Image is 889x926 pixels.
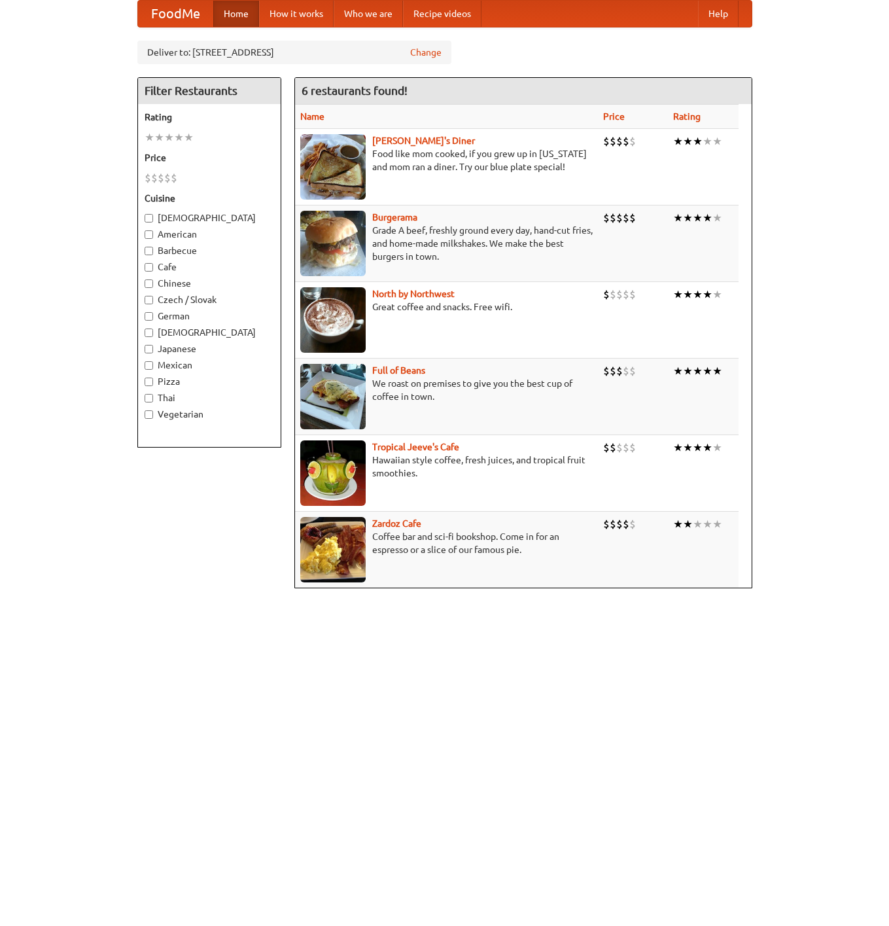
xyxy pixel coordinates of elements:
[683,517,693,531] li: ★
[213,1,259,27] a: Home
[300,147,593,173] p: Food like mom cooked, if you grew up in [US_STATE] and mom ran a diner. Try our blue plate special!
[610,440,616,455] li: $
[703,287,712,302] li: ★
[171,171,177,185] li: $
[683,364,693,378] li: ★
[372,518,421,529] a: Zardoz Cafe
[603,440,610,455] li: $
[610,517,616,531] li: $
[138,1,213,27] a: FoodMe
[673,287,683,302] li: ★
[712,287,722,302] li: ★
[145,151,274,164] h5: Price
[603,134,610,149] li: $
[603,211,610,225] li: $
[145,361,153,370] input: Mexican
[145,408,274,421] label: Vegetarian
[673,440,683,455] li: ★
[616,364,623,378] li: $
[712,211,722,225] li: ★
[629,287,636,302] li: $
[145,130,154,145] li: ★
[410,46,442,59] a: Change
[145,391,274,404] label: Thai
[334,1,403,27] a: Who we are
[603,111,625,122] a: Price
[300,454,593,480] p: Hawaiian style coffee, fresh juices, and tropical fruit smoothies.
[372,442,459,452] a: Tropical Jeeve's Cafe
[300,111,324,122] a: Name
[703,517,712,531] li: ★
[145,410,153,419] input: Vegetarian
[151,171,158,185] li: $
[616,440,623,455] li: $
[372,289,455,299] a: North by Northwest
[712,440,722,455] li: ★
[610,287,616,302] li: $
[174,130,184,145] li: ★
[145,345,153,353] input: Japanese
[300,211,366,276] img: burgerama.jpg
[629,364,636,378] li: $
[145,359,274,372] label: Mexican
[158,171,164,185] li: $
[145,342,274,355] label: Japanese
[610,211,616,225] li: $
[145,230,153,239] input: American
[683,134,693,149] li: ★
[683,287,693,302] li: ★
[603,287,610,302] li: $
[300,377,593,403] p: We roast on premises to give you the best cup of coffee in town.
[403,1,481,27] a: Recipe videos
[623,134,629,149] li: $
[145,293,274,306] label: Czech / Slovak
[610,134,616,149] li: $
[623,287,629,302] li: $
[693,440,703,455] li: ★
[300,224,593,263] p: Grade A beef, freshly ground every day, hand-cut fries, and home-made milkshakes. We make the bes...
[300,287,366,353] img: north.jpg
[629,134,636,149] li: $
[372,365,425,376] b: Full of Beans
[623,517,629,531] li: $
[616,211,623,225] li: $
[300,300,593,313] p: Great coffee and snacks. Free wifi.
[372,212,417,223] a: Burgerama
[712,134,722,149] li: ★
[145,312,153,321] input: German
[629,440,636,455] li: $
[154,130,164,145] li: ★
[698,1,739,27] a: Help
[145,329,153,337] input: [DEMOGRAPHIC_DATA]
[145,378,153,386] input: Pizza
[145,247,153,255] input: Barbecue
[145,171,151,185] li: $
[673,211,683,225] li: ★
[145,279,153,288] input: Chinese
[145,211,274,224] label: [DEMOGRAPHIC_DATA]
[372,135,475,146] a: [PERSON_NAME]'s Diner
[184,130,194,145] li: ★
[300,440,366,506] img: jeeves.jpg
[673,517,683,531] li: ★
[145,244,274,257] label: Barbecue
[145,277,274,290] label: Chinese
[673,364,683,378] li: ★
[145,375,274,388] label: Pizza
[164,171,171,185] li: $
[703,364,712,378] li: ★
[145,263,153,272] input: Cafe
[300,517,366,582] img: zardoz.jpg
[610,364,616,378] li: $
[629,211,636,225] li: $
[616,134,623,149] li: $
[616,517,623,531] li: $
[693,364,703,378] li: ★
[703,134,712,149] li: ★
[300,364,366,429] img: beans.jpg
